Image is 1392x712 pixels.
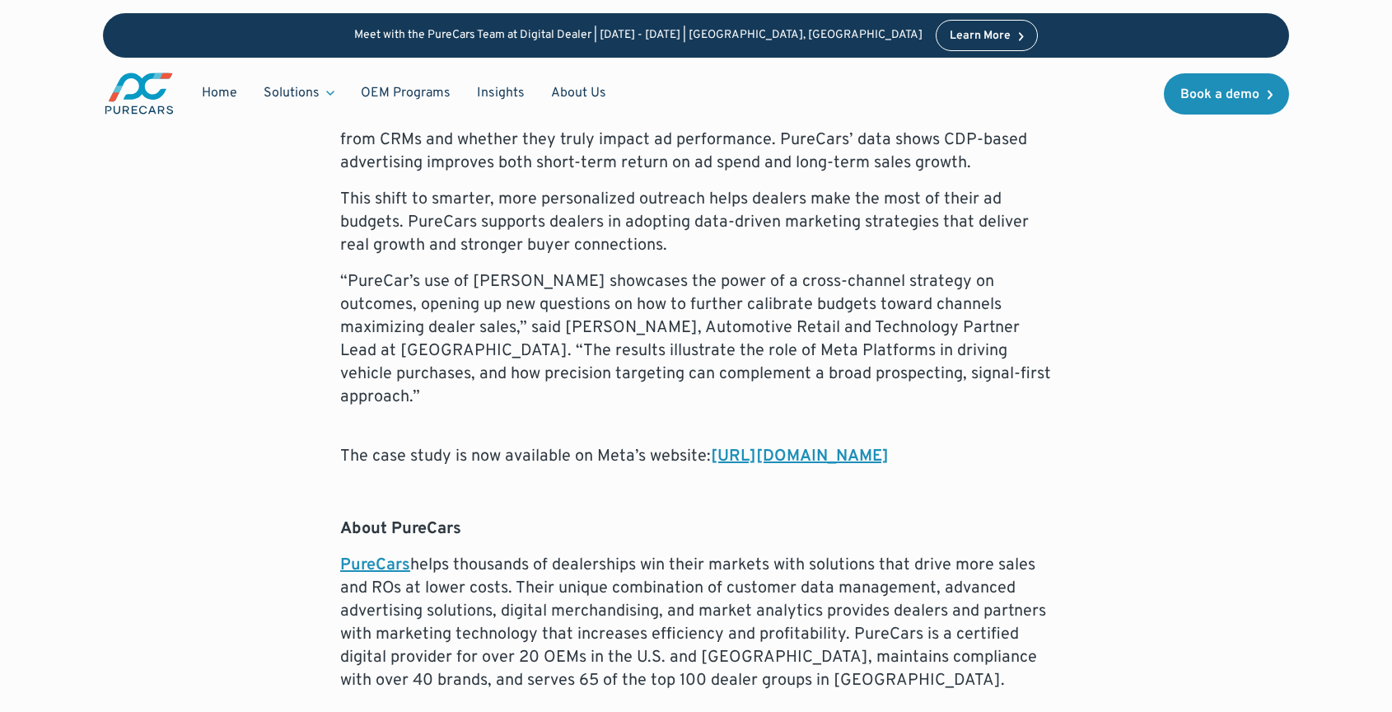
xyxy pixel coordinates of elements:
img: purecars logo [103,71,175,116]
p: “PureCar’s use of [PERSON_NAME] showcases the power of a cross-channel strategy on outcomes, open... [340,270,1052,432]
a: Insights [464,77,538,109]
a: PureCars [340,555,410,576]
a: main [103,71,175,116]
a: Learn More [936,20,1038,51]
div: Book a demo [1180,88,1259,101]
p: The case study is now available on Meta’s website: [340,445,1052,468]
a: Home [189,77,250,109]
p: Meet with the PureCars Team at Digital Dealer | [DATE] - [DATE] | [GEOGRAPHIC_DATA], [GEOGRAPHIC_... [354,29,923,43]
a: OEM Programs [348,77,464,109]
div: Learn More [950,30,1011,42]
div: Solutions [250,77,348,109]
a: Book a demo [1164,73,1289,115]
p: As CDPs become more common in automotive retail, many dealers still question how they differ from... [340,105,1052,175]
a: [URL][DOMAIN_NAME] [711,446,889,467]
p: ‍ [340,481,1052,504]
p: This shift to smarter, more personalized outreach helps dealers make the most of their ad budgets... [340,188,1052,257]
a: About Us [538,77,619,109]
div: Solutions [264,84,320,102]
strong: About PureCars [340,518,461,540]
p: helps thousands of dealerships win their markets with solutions that drive more sales and ROs at ... [340,554,1052,692]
